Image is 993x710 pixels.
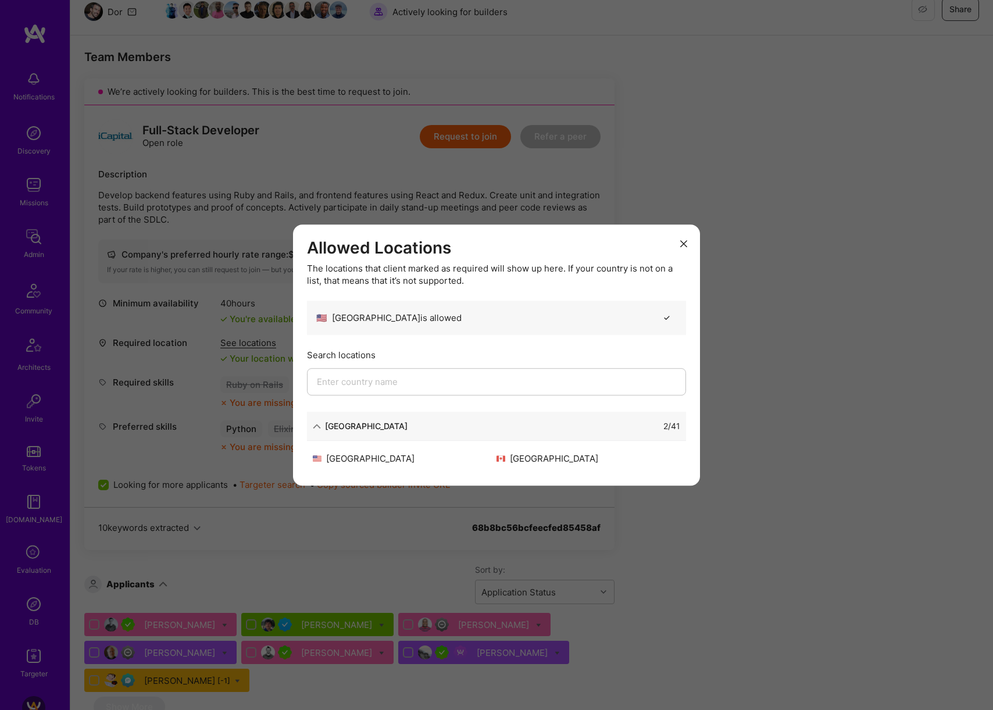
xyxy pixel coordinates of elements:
img: United States [313,455,322,462]
div: [GEOGRAPHIC_DATA] is allowed [316,312,462,324]
img: Canada [497,455,505,462]
div: [GEOGRAPHIC_DATA] [313,452,497,465]
div: The locations that client marked as required will show up here. If your country is not on a list,... [307,262,686,287]
h3: Allowed Locations [307,238,686,258]
i: icon Close [680,240,687,247]
input: Enter country name [307,368,686,395]
i: icon CheckBlack [662,313,671,322]
div: [GEOGRAPHIC_DATA] [497,452,680,465]
i: icon ArrowDown [313,422,321,430]
div: [GEOGRAPHIC_DATA] [325,420,408,432]
div: 2 / 41 [663,420,680,432]
div: Search locations [307,349,686,361]
div: modal [293,224,700,486]
span: 🇺🇸 [316,312,327,324]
